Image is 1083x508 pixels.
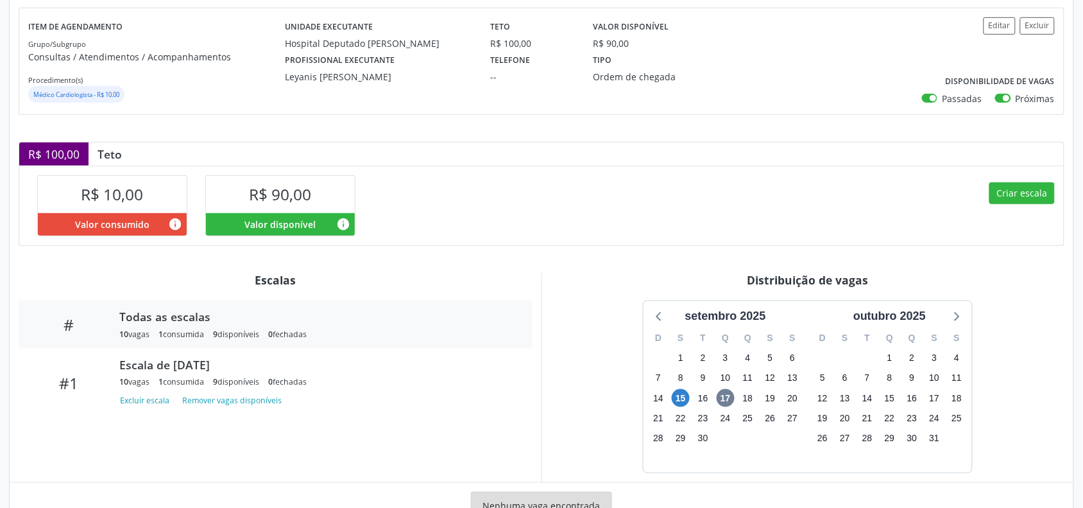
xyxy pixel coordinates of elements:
[692,328,714,348] div: T
[285,50,395,70] label: Profissional executante
[948,349,966,367] span: sábado, 4 de outubro de 2025
[593,17,669,37] label: Valor disponível
[925,369,943,387] span: sexta-feira, 10 de outubro de 2025
[881,409,899,427] span: quarta-feira, 22 de outubro de 2025
[670,328,692,348] div: S
[761,409,779,427] span: sexta-feira, 26 de setembro de 2025
[168,217,182,231] i: Valor consumido por agendamentos feitos para este serviço
[694,369,712,387] span: terça-feira, 9 de setembro de 2025
[783,389,801,407] span: sábado, 20 de setembro de 2025
[836,429,854,447] span: segunda-feira, 27 de outubro de 2025
[925,349,943,367] span: sexta-feira, 3 de outubro de 2025
[672,389,690,407] span: segunda-feira, 15 de setembro de 2025
[812,328,834,348] div: D
[649,409,667,427] span: domingo, 21 de setembro de 2025
[249,184,311,205] span: R$ 90,00
[858,389,876,407] span: terça-feira, 14 de outubro de 2025
[694,349,712,367] span: terça-feira, 2 de setembro de 2025
[268,329,273,340] span: 0
[836,409,854,427] span: segunda-feira, 20 de outubro de 2025
[28,315,110,334] div: #
[717,409,735,427] span: quarta-feira, 24 de setembro de 2025
[836,369,854,387] span: segunda-feira, 6 de outubro de 2025
[551,273,1065,287] div: Distribuição de vagas
[490,50,530,70] label: Telefone
[119,329,128,340] span: 10
[948,369,966,387] span: sábado, 11 de outubro de 2025
[903,409,921,427] span: quinta-feira, 23 de outubro de 2025
[158,376,204,387] div: consumida
[739,369,757,387] span: quinta-feira, 11 de setembro de 2025
[336,217,350,231] i: Valor disponível para agendamentos feitos para este serviço
[244,218,316,231] span: Valor disponível
[783,349,801,367] span: sábado, 6 de setembro de 2025
[119,310,515,324] div: Todas as escalas
[717,389,735,407] span: quarta-feira, 17 de setembro de 2025
[946,72,1055,92] label: Disponibilidade de vagas
[285,17,373,37] label: Unidade executante
[647,328,670,348] div: D
[28,374,110,392] div: #1
[858,409,876,427] span: terça-feira, 21 de outubro de 2025
[881,369,899,387] span: quarta-feira, 8 de outubro de 2025
[213,376,217,387] span: 9
[948,409,966,427] span: sábado, 25 de outubro de 2025
[81,184,143,205] span: R$ 10,00
[119,329,149,340] div: vagas
[848,308,931,325] div: outubro 2025
[925,429,943,447] span: sexta-feira, 31 de outubro de 2025
[901,328,923,348] div: Q
[925,389,943,407] span: sexta-feira, 17 de outubro de 2025
[903,389,921,407] span: quinta-feira, 16 de outubro de 2025
[858,429,876,447] span: terça-feira, 28 de outubro de 2025
[834,328,857,348] div: S
[33,91,119,99] small: Médico Cardiologista - R$ 10,00
[739,409,757,427] span: quinta-feira, 25 de setembro de 2025
[946,328,968,348] div: S
[213,329,217,340] span: 9
[761,349,779,367] span: sexta-feira, 5 de setembro de 2025
[717,369,735,387] span: quarta-feira, 10 de setembro de 2025
[923,328,946,348] div: S
[925,409,943,427] span: sexta-feira, 24 de outubro de 2025
[858,369,876,387] span: terça-feira, 7 de outubro de 2025
[783,409,801,427] span: sábado, 27 de setembro de 2025
[158,329,163,340] span: 1
[783,369,801,387] span: sábado, 13 de setembro de 2025
[836,389,854,407] span: segunda-feira, 13 de outubro de 2025
[28,75,83,85] small: Procedimento(s)
[672,369,690,387] span: segunda-feira, 8 de setembro de 2025
[881,389,899,407] span: quarta-feira, 15 de outubro de 2025
[649,389,667,407] span: domingo, 14 de setembro de 2025
[814,389,831,407] span: domingo, 12 de outubro de 2025
[75,218,149,231] span: Valor consumido
[119,392,175,409] button: Excluir escala
[717,349,735,367] span: quarta-feira, 3 de setembro de 2025
[89,147,131,161] div: Teto
[119,376,128,387] span: 10
[680,308,771,325] div: setembro 2025
[490,70,575,83] div: --
[19,273,533,287] div: Escalas
[989,182,1055,204] button: Criar escala
[672,429,690,447] span: segunda-feira, 29 de setembro de 2025
[739,349,757,367] span: quinta-feira, 4 de setembro de 2025
[814,429,831,447] span: domingo, 26 de outubro de 2025
[593,37,629,50] div: R$ 90,00
[878,328,901,348] div: Q
[593,70,729,83] div: Ordem de chegada
[158,329,204,340] div: consumida
[28,50,285,64] p: Consultas / Atendimentos / Acompanhamentos
[948,389,966,407] span: sábado, 18 de outubro de 2025
[814,369,831,387] span: domingo, 5 de outubro de 2025
[649,369,667,387] span: domingo, 7 de setembro de 2025
[268,329,307,340] div: fechadas
[1020,17,1055,35] button: Excluir
[694,429,712,447] span: terça-feira, 30 de setembro de 2025
[285,37,472,50] div: Hospital Deputado [PERSON_NAME]
[19,143,89,166] div: R$ 100,00
[714,328,737,348] div: Q
[694,409,712,427] span: terça-feira, 23 de setembro de 2025
[158,376,163,387] span: 1
[268,376,273,387] span: 0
